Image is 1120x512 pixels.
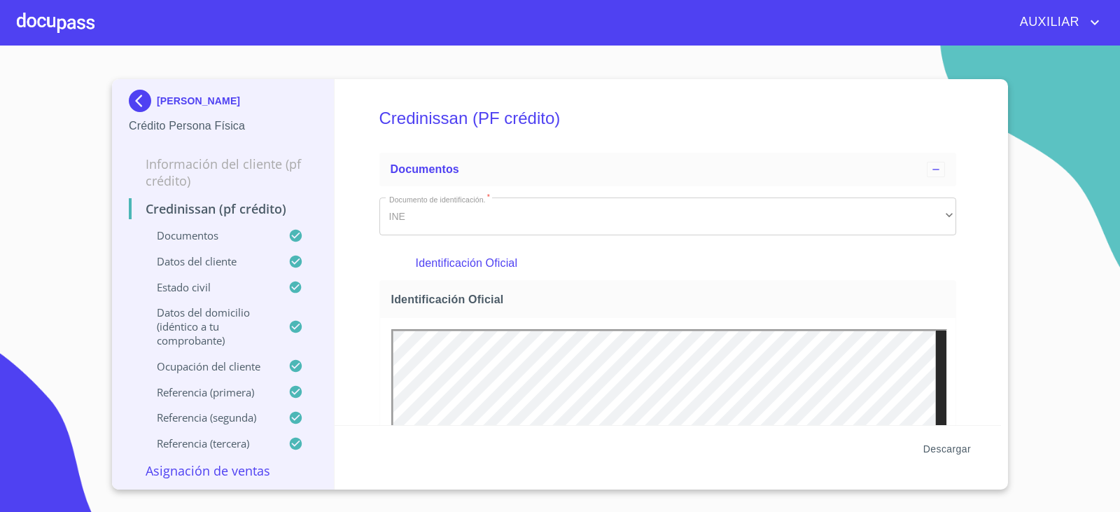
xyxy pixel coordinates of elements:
p: Asignación de Ventas [129,462,317,479]
p: Datos del cliente [129,254,288,268]
span: Documentos [391,163,459,175]
div: [PERSON_NAME] [129,90,317,118]
p: Credinissan (PF crédito) [129,200,317,217]
p: Datos del domicilio (idéntico a tu comprobante) [129,305,288,347]
p: Referencia (tercera) [129,436,288,450]
div: INE [379,198,957,235]
div: Documentos [379,153,957,186]
p: Referencia (primera) [129,385,288,399]
p: Información del cliente (PF crédito) [129,155,317,189]
p: Crédito Persona Física [129,118,317,134]
span: AUXILIAR [1009,11,1086,34]
span: Identificación Oficial [391,292,951,307]
p: Identificación Oficial [416,255,920,272]
span: Descargar [923,441,971,458]
button: account of current user [1009,11,1103,34]
p: [PERSON_NAME] [157,95,240,106]
h5: Credinissan (PF crédito) [379,90,957,147]
p: Referencia (segunda) [129,410,288,424]
img: Docupass spot blue [129,90,157,112]
p: Estado civil [129,280,288,294]
button: Descargar [918,436,976,462]
p: Ocupación del Cliente [129,359,288,373]
p: Documentos [129,228,288,242]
